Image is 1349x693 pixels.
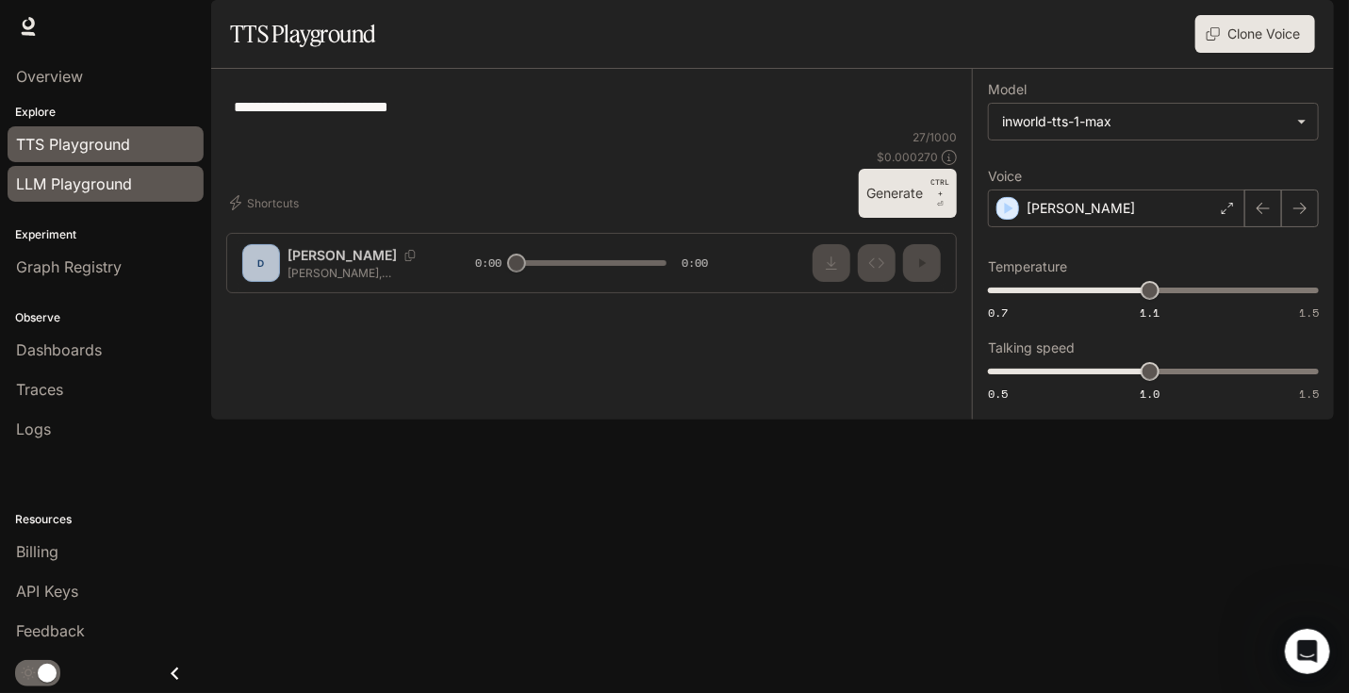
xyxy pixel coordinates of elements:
[877,149,938,165] p: $ 0.000270
[989,104,1318,140] div: inworld-tts-1-max
[988,341,1075,355] p: Talking speed
[1027,199,1135,218] p: [PERSON_NAME]
[1285,629,1330,674] iframe: Intercom live chat
[930,176,949,210] p: ⏎
[1299,386,1319,402] span: 1.5
[230,15,376,53] h1: TTS Playground
[988,386,1008,402] span: 0.5
[1140,386,1160,402] span: 1.0
[988,170,1022,183] p: Voice
[1299,305,1319,321] span: 1.5
[930,176,949,199] p: CTRL +
[988,260,1067,273] p: Temperature
[1002,112,1288,131] div: inworld-tts-1-max
[988,83,1027,96] p: Model
[859,169,957,218] button: GenerateCTRL +⏎
[1195,15,1315,53] button: Clone Voice
[226,188,306,218] button: Shortcuts
[988,305,1008,321] span: 0.7
[1140,305,1160,321] span: 1.1
[913,129,957,145] p: 27 / 1000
